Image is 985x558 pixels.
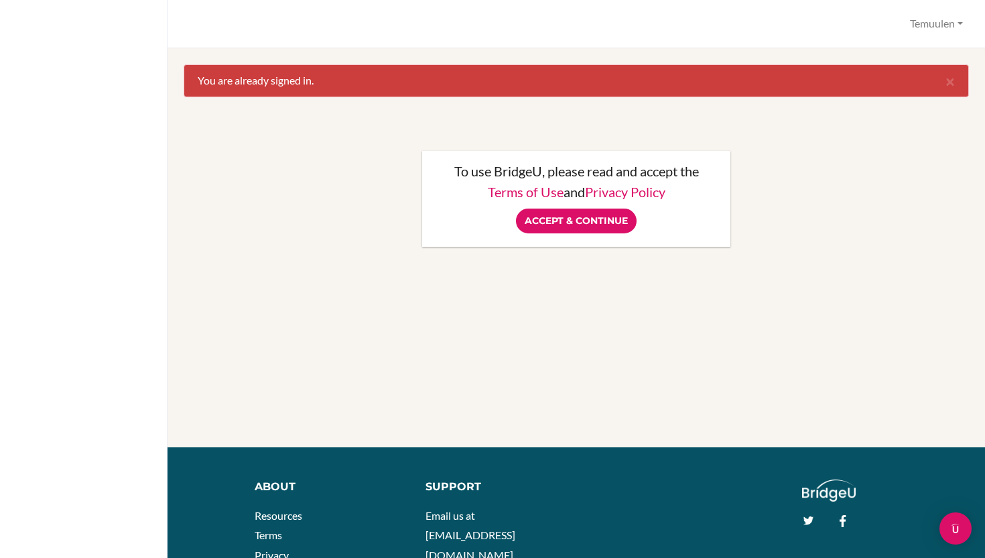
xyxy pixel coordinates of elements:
[255,509,302,522] a: Resources
[802,480,856,502] img: logo_white@2x-f4f0deed5e89b7ecb1c2cc34c3e3d731f90f0f143d5ea2071677605dd97b5244.png
[184,64,969,97] div: You are already signed in.
[436,185,717,199] p: and
[945,71,955,91] span: ×
[255,480,405,495] div: About
[488,184,564,200] a: Terms of Use
[425,480,566,495] div: Support
[255,528,282,541] a: Terms
[436,164,717,178] p: To use BridgeU, please read and accept the
[904,11,969,36] button: Temuulen
[932,65,968,97] button: Close
[939,512,972,545] div: Open Intercom Messenger
[516,209,637,233] input: Accept & Continue
[585,184,665,200] a: Privacy Policy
